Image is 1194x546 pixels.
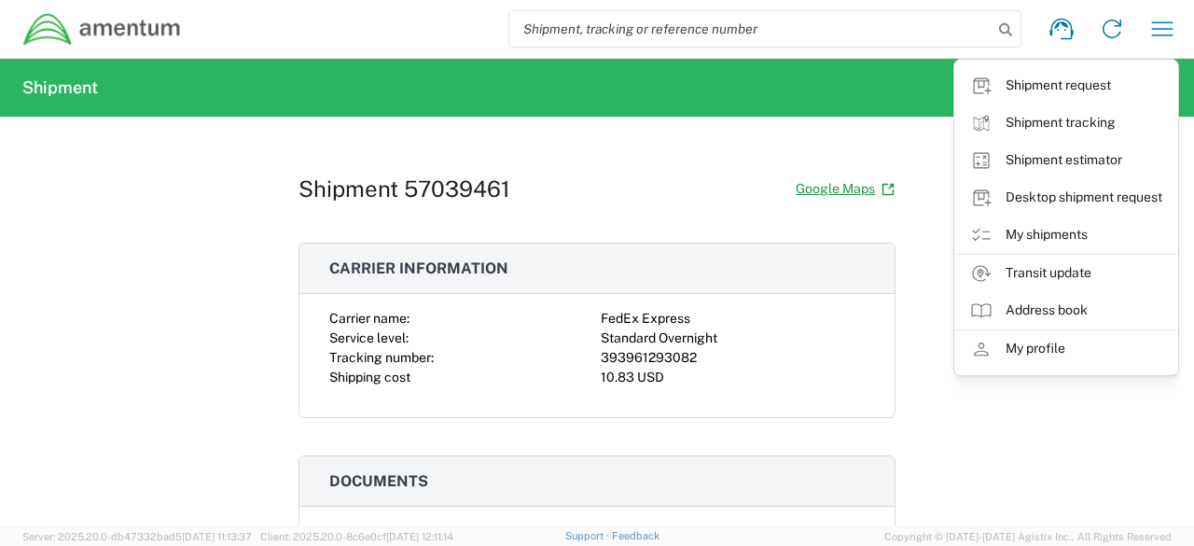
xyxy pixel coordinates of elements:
h1: Shipment 57039461 [298,175,510,203]
a: Feedback [612,530,659,541]
span: Carrier name: [329,311,410,326]
a: Desktop shipment request [955,179,1177,217]
a: Address book [955,292,1177,329]
span: [DATE] 12:11:14 [386,531,453,542]
a: Shipment estimator [955,142,1177,179]
h2: Shipment [22,77,98,99]
a: Shipment tracking [955,105,1177,142]
a: Support [565,530,612,541]
a: My shipments [955,217,1177,254]
div: 10.83 USD [601,368,865,387]
span: Client: 2025.20.0-8c6e0cf [260,531,453,542]
span: Server: 2025.20.0-db47332bad5 [22,531,252,542]
span: Carrier information [329,259,508,277]
a: Shipment request [955,67,1177,105]
a: Google Maps [795,173,895,205]
div: FedEx Express [601,309,865,329]
div: 393961293082 [601,348,865,368]
span: Documents [329,472,428,490]
span: Tracking number: [329,350,434,365]
a: Transit update [955,255,1177,292]
span: Copyright © [DATE]-[DATE] Agistix Inc., All Rights Reserved [884,528,1172,545]
span: [DATE] 11:13:37 [182,531,252,542]
div: Standard Overnight [601,329,865,348]
span: Shipping cost [329,370,410,385]
span: Service level: [329,330,409,345]
input: Shipment, tracking or reference number [509,11,993,47]
a: My profile [955,330,1177,368]
img: dyncorp [22,12,182,47]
